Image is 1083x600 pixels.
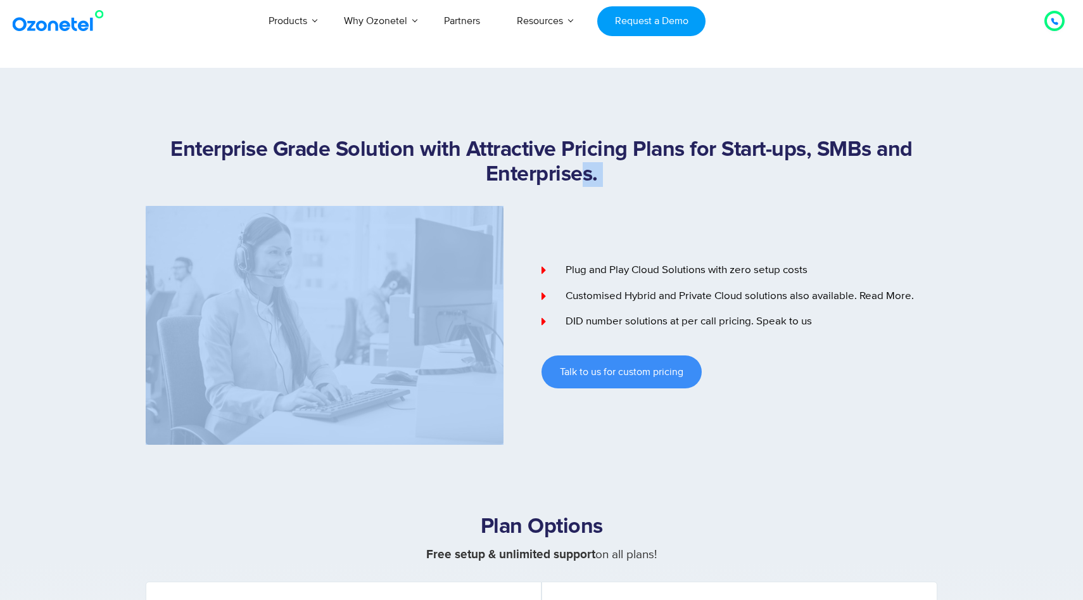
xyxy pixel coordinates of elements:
[541,288,937,305] a: Customised Hybrid and Private Cloud solutions also available. Read More.
[146,137,937,187] h1: Enterprise Grade Solution with Attractive Pricing Plans for Start-ups, SMBs and Enterprises.
[560,367,683,377] span: Talk to us for custom pricing
[541,355,702,388] a: Talk to us for custom pricing
[426,547,657,562] span: on all plans!
[426,549,595,561] strong: Free setup & unlimited support
[562,262,807,279] span: Plug and Play Cloud Solutions with zero setup costs
[597,6,706,36] a: Request a Demo
[541,262,937,279] a: Plug and Play Cloud Solutions with zero setup costs
[146,514,937,540] h2: Plan Options
[562,288,914,305] span: Customised Hybrid and Private Cloud solutions also available. Read More.
[562,314,812,330] span: DID number solutions at per call pricing. Speak to us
